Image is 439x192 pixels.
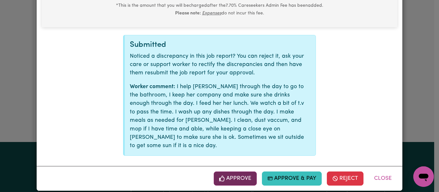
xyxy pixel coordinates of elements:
[214,171,257,186] button: Approve
[413,166,434,187] iframe: Button to launch messaging window
[130,83,310,150] p: I help [PERSON_NAME] through the day to go to the bathroom, I keep her company and make sure she ...
[327,171,363,186] button: Reject
[202,11,221,16] u: Expenses
[262,171,322,186] button: Approve & Pay
[130,52,310,78] p: Noticed a discrepancy in this job report? You can reject it, ask your care or support worker to r...
[369,171,397,186] button: Close
[130,84,175,89] strong: Worker comment:
[116,3,323,16] small: This is the amount that you will be charged after the 7.70 % Careseekers Admin Fee has been added...
[130,41,166,49] span: Submitted
[175,11,201,16] b: Please note:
